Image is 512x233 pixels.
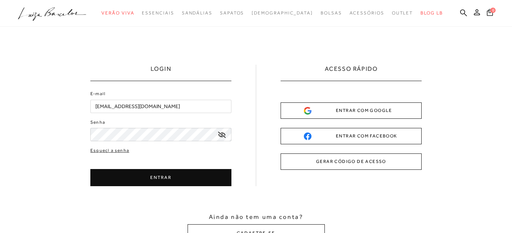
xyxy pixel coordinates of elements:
[90,90,106,97] label: E-mail
[218,132,226,137] a: exibir senha
[90,147,129,154] a: Esqueci a senha
[485,8,495,19] button: 0
[182,10,212,16] span: Sandálias
[90,119,105,126] label: Senha
[101,10,134,16] span: Verão Viva
[392,6,413,20] a: categoryNavScreenReaderText
[281,102,422,119] button: ENTRAR COM GOOGLE
[142,10,174,16] span: Essenciais
[182,6,212,20] a: categoryNavScreenReaderText
[252,6,313,20] a: noSubCategoriesText
[421,10,443,16] span: BLOG LB
[142,6,174,20] a: categoryNavScreenReaderText
[220,10,244,16] span: Sapatos
[281,153,422,170] button: GERAR CÓDIGO DE ACESSO
[321,6,342,20] a: categoryNavScreenReaderText
[325,65,378,81] h2: ACESSO RÁPIDO
[209,213,303,221] span: Ainda não tem uma conta?
[421,6,443,20] a: BLOG LB
[252,10,313,16] span: [DEMOGRAPHIC_DATA]
[304,107,398,115] div: ENTRAR COM GOOGLE
[281,128,422,144] button: ENTRAR COM FACEBOOK
[101,6,134,20] a: categoryNavScreenReaderText
[350,10,384,16] span: Acessórios
[304,132,398,140] div: ENTRAR COM FACEBOOK
[490,8,496,13] span: 0
[90,169,231,186] button: ENTRAR
[90,100,231,113] input: E-mail
[220,6,244,20] a: categoryNavScreenReaderText
[151,65,172,81] h1: LOGIN
[350,6,384,20] a: categoryNavScreenReaderText
[321,10,342,16] span: Bolsas
[392,10,413,16] span: Outlet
